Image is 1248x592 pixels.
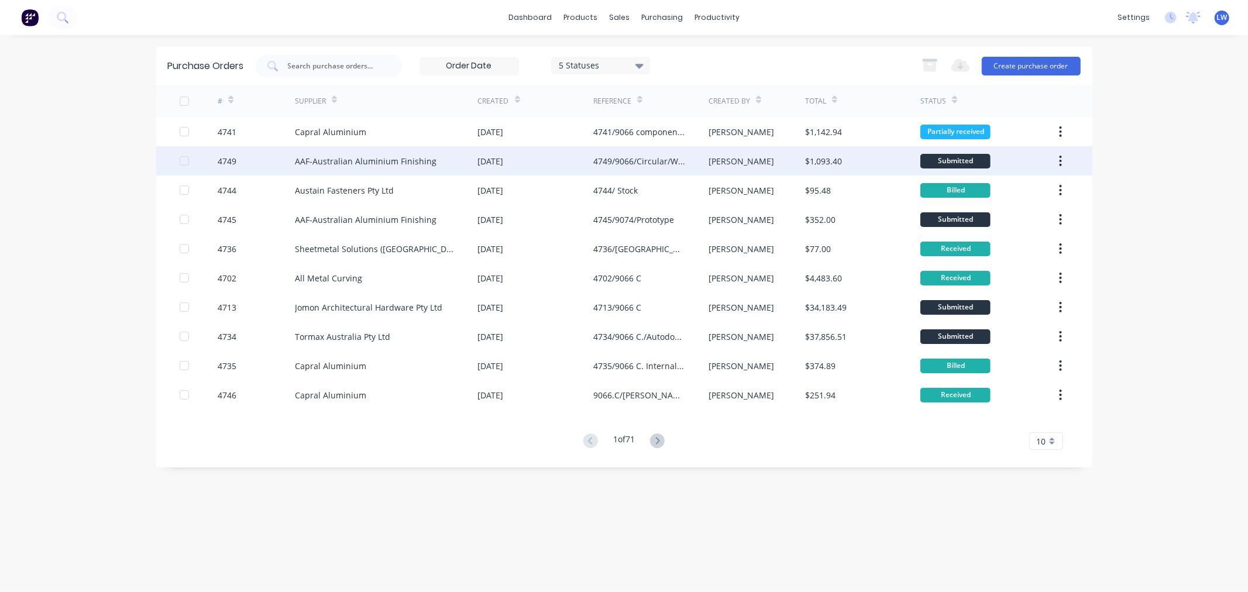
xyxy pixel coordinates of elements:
[478,331,504,343] div: [DATE]
[920,212,991,227] div: Submitted
[478,96,509,106] div: Created
[218,272,236,284] div: 4702
[805,184,831,197] div: $95.48
[478,243,504,255] div: [DATE]
[593,331,685,343] div: 4734/9066 C./Autodoors
[920,388,991,402] div: Received
[295,360,366,372] div: Capral Aluminium
[805,214,836,226] div: $352.00
[218,389,236,401] div: 4746
[218,96,222,106] div: #
[295,214,436,226] div: AAF-Australian Aluminium Finishing
[709,243,774,255] div: [PERSON_NAME]
[287,60,384,72] input: Search purchase orders...
[478,389,504,401] div: [DATE]
[920,183,991,198] div: Billed
[168,59,244,73] div: Purchase Orders
[218,214,236,226] div: 4745
[805,126,842,138] div: $1,142.94
[295,301,442,314] div: Jomon Architectural Hardware Pty Ltd
[218,184,236,197] div: 4744
[295,96,326,106] div: Supplier
[218,301,236,314] div: 4713
[478,301,504,314] div: [DATE]
[478,272,504,284] div: [DATE]
[709,301,774,314] div: [PERSON_NAME]
[709,184,774,197] div: [PERSON_NAME]
[295,155,436,167] div: AAF-Australian Aluminium Finishing
[709,331,774,343] div: [PERSON_NAME]
[709,96,750,106] div: Created By
[709,360,774,372] div: [PERSON_NAME]
[21,9,39,26] img: Factory
[689,9,745,26] div: productivity
[218,243,236,255] div: 4736
[478,155,504,167] div: [DATE]
[295,184,394,197] div: Austain Fasteners Pty Ltd
[593,389,685,401] div: 9066.C/[PERSON_NAME] glazing component
[709,389,774,401] div: [PERSON_NAME]
[593,96,631,106] div: Reference
[478,184,504,197] div: [DATE]
[295,389,366,401] div: Capral Aluminium
[709,155,774,167] div: [PERSON_NAME]
[218,331,236,343] div: 4734
[709,214,774,226] div: [PERSON_NAME]
[805,331,847,343] div: $37,856.51
[805,155,842,167] div: $1,093.40
[593,243,685,255] div: 4736/[GEOGRAPHIC_DATA][DEMOGRAPHIC_DATA]
[593,184,638,197] div: 4744/ Stock
[920,125,991,139] div: Partially received
[920,96,946,106] div: Status
[805,389,836,401] div: $251.94
[920,300,991,315] div: Submitted
[805,301,847,314] div: $34,183.49
[218,155,236,167] div: 4749
[709,126,774,138] div: [PERSON_NAME]
[1217,12,1228,23] span: LW
[805,360,836,372] div: $374.89
[295,331,390,343] div: Tormax Australia Pty Ltd
[593,272,641,284] div: 4702/9066 C
[478,126,504,138] div: [DATE]
[982,57,1081,75] button: Create purchase order
[593,214,674,226] div: 4745/9074/Prototype
[218,360,236,372] div: 4735
[559,59,642,71] div: 5 Statuses
[920,359,991,373] div: Billed
[503,9,558,26] a: dashboard
[420,57,518,75] input: Order Date
[295,243,455,255] div: Sheetmetal Solutions ([GEOGRAPHIC_DATA]) Pty Ltd
[603,9,635,26] div: sales
[593,126,685,138] div: 4741/9066 components + Extrusions
[613,433,635,450] div: 1 of 71
[709,272,774,284] div: [PERSON_NAME]
[1112,9,1156,26] div: settings
[920,329,991,344] div: Submitted
[478,214,504,226] div: [DATE]
[558,9,603,26] div: products
[920,271,991,285] div: Received
[593,155,685,167] div: 4749/9066/Circular/WCC
[920,242,991,256] div: Received
[593,301,641,314] div: 4713/9066 C
[805,96,826,106] div: Total
[218,126,236,138] div: 4741
[593,360,685,372] div: 4735/9066 C. Internal Curved Window
[295,126,366,138] div: Capral Aluminium
[805,243,831,255] div: $77.00
[920,154,991,168] div: Submitted
[478,360,504,372] div: [DATE]
[1037,435,1046,448] span: 10
[635,9,689,26] div: purchasing
[295,272,362,284] div: All Metal Curving
[805,272,842,284] div: $4,483.60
